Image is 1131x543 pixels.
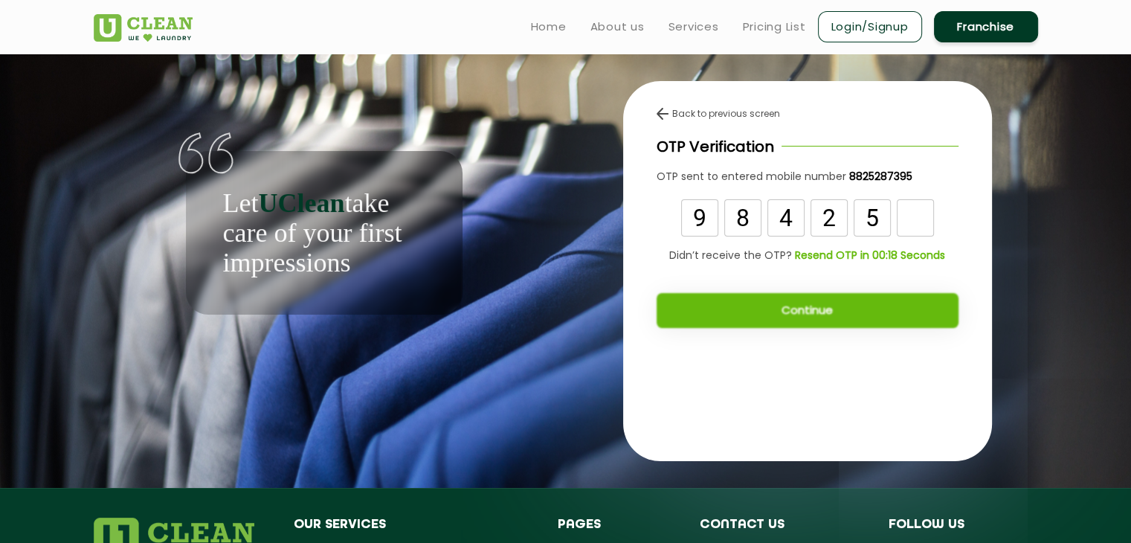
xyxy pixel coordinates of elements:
div: Back to previous screen [657,107,958,121]
a: Login/Signup [818,11,922,42]
a: 8825287395 [846,169,912,184]
span: OTP sent to entered mobile number [657,169,846,184]
a: Pricing List [743,18,806,36]
img: back-arrow.svg [657,108,668,120]
a: Services [668,18,719,36]
span: Didn’t receive the OTP? [669,248,792,263]
a: Franchise [934,11,1038,42]
a: Resend OTP in 00:18 Seconds [792,248,945,263]
img: quote-img [178,132,234,174]
a: About us [590,18,645,36]
b: Resend OTP in 00:18 Seconds [795,248,945,263]
img: UClean Laundry and Dry Cleaning [94,14,193,42]
p: OTP Verification [657,135,774,158]
a: Home [531,18,567,36]
b: UClean [258,188,344,218]
p: Let take care of your first impressions [223,188,425,277]
b: 8825287395 [849,169,912,184]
